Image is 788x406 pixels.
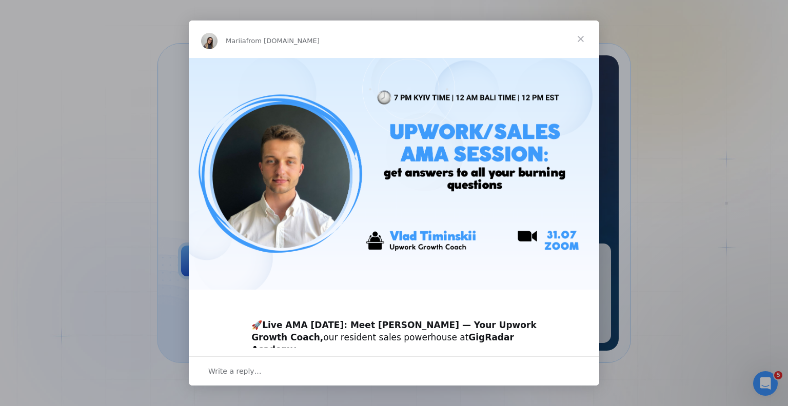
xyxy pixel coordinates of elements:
span: Mariia [226,37,246,45]
img: Profile image for Mariia [201,33,218,49]
b: GigRadar Academy [251,332,514,355]
b: Live AMA [DATE]: Meet [PERSON_NAME] — Your Upwork Growth Coach, [251,320,537,342]
span: Write a reply… [208,364,262,378]
span: Close [562,21,599,57]
span: from [DOMAIN_NAME] [246,37,320,45]
div: Open conversation and reply [189,356,599,385]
